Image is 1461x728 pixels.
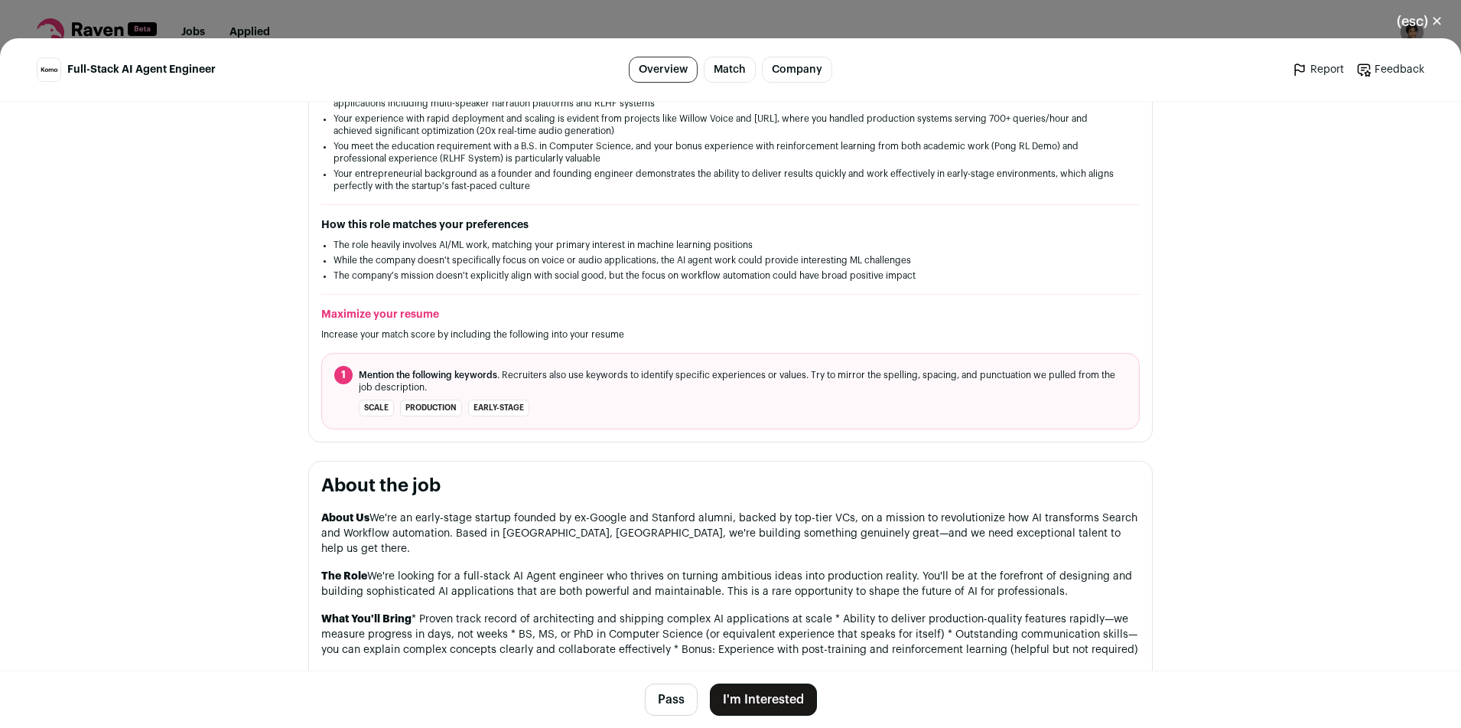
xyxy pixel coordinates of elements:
a: Overview [629,57,698,83]
a: Match [704,57,756,83]
li: The company's mission doesn't explicitly align with social good, but the focus on workflow automa... [334,269,1127,282]
img: 10442798-d24479df3bca7f89900eddbacc4859de-medium_jpg.jpg [37,58,60,81]
button: I'm Interested [710,684,817,716]
li: The role heavily involves AI/ML work, matching your primary interest in machine learning positions [334,239,1127,251]
span: Full-Stack AI Agent Engineer [67,62,216,77]
li: early-stage [468,400,529,416]
button: Pass [645,684,698,716]
span: 1 [334,366,353,384]
li: While the company doesn't specifically focus on voice or audio applications, the AI agent work co... [334,254,1127,266]
li: production [400,400,462,416]
span: . Recruiters also use keywords to identify specific experiences or values. Try to mirror the spel... [359,369,1127,393]
strong: The Role [321,571,367,582]
li: Your entrepreneurial background as a founder and founding engineer demonstrates the ability to de... [334,168,1127,192]
p: * Proven track record of architecting and shipping complex AI applications at scale * Ability to ... [321,612,1140,658]
a: Company [762,57,832,83]
a: Feedback [1356,62,1424,77]
p: We're looking for a full-stack AI Agent engineer who thrives on turning ambitious ideas into prod... [321,569,1140,599]
p: We're an early-stage startup founded by ex-Google and Stanford alumni, backed by top-tier VCs, on... [321,511,1140,557]
a: Report [1292,62,1344,77]
li: scale [359,400,394,416]
h2: How this role matches your preferences [321,217,1140,233]
li: You meet the education requirement with a B.S. in Computer Science, and your bonus experience wit... [334,140,1127,165]
span: Mention the following keywords [359,371,497,380]
p: Increase your match score by including the following into your resume [321,328,1140,341]
p: * Work alongside talented, driven, and genuinely interesting people who love what they do * Meani... [321,670,1140,716]
h2: About the job [321,474,1140,498]
h2: Maximize your resume [321,307,1140,322]
button: Close modal [1378,5,1461,38]
strong: What You'll Bring [321,614,412,625]
strong: About Us [321,513,369,524]
li: Your experience with rapid deployment and scaling is evident from projects like Willow Voice and ... [334,113,1127,137]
